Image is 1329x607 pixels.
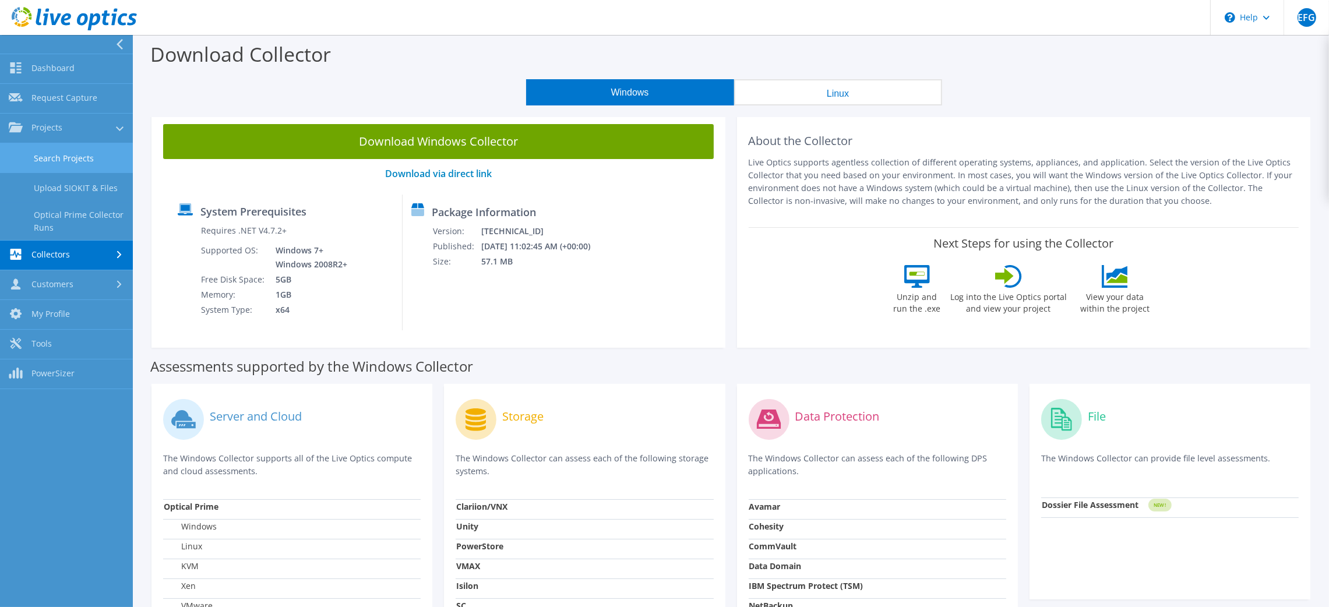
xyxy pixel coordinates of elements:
a: Download via direct link [385,167,492,180]
label: Assessments supported by the Windows Collector [150,361,473,372]
strong: Optical Prime [164,501,218,512]
label: Xen [164,580,196,592]
p: The Windows Collector can provide file level assessments. [1041,452,1299,476]
strong: Cohesity [749,521,784,532]
label: Log into the Live Optics portal and view your project [950,288,1067,315]
td: Published: [432,239,481,254]
td: Free Disk Space: [200,272,267,287]
strong: Avamar [749,501,781,512]
p: The Windows Collector can assess each of the following storage systems. [456,452,713,478]
label: Server and Cloud [210,411,302,422]
td: x64 [267,302,350,317]
p: The Windows Collector supports all of the Live Optics compute and cloud assessments. [163,452,421,478]
label: Unzip and run the .exe [890,288,944,315]
label: Linux [164,541,202,552]
svg: \n [1225,12,1235,23]
strong: Unity [456,521,478,532]
a: Download Windows Collector [163,124,714,159]
td: Supported OS: [200,243,267,272]
strong: Data Domain [749,560,802,571]
td: 5GB [267,272,350,287]
strong: Dossier File Assessment [1042,499,1138,510]
label: Data Protection [795,411,880,422]
label: File [1088,411,1106,422]
label: System Prerequisites [200,206,306,217]
td: Memory: [200,287,267,302]
h2: About the Collector [749,134,1299,148]
td: [DATE] 11:02:45 AM (+00:00) [481,239,606,254]
label: KVM [164,560,199,572]
td: Size: [432,254,481,269]
p: The Windows Collector can assess each of the following DPS applications. [749,452,1006,478]
strong: IBM Spectrum Protect (TSM) [749,580,863,591]
td: System Type: [200,302,267,317]
td: 57.1 MB [481,254,606,269]
strong: Isilon [456,580,478,591]
label: Storage [502,411,544,422]
label: Package Information [432,206,536,218]
button: Linux [734,79,942,105]
label: Next Steps for using the Collector [933,237,1113,250]
tspan: NEW! [1154,502,1165,509]
strong: CommVault [749,541,797,552]
p: Live Optics supports agentless collection of different operating systems, appliances, and applica... [749,156,1299,207]
label: Windows [164,521,217,532]
td: Version: [432,224,481,239]
strong: PowerStore [456,541,503,552]
td: Windows 7+ Windows 2008R2+ [267,243,350,272]
strong: Clariion/VNX [456,501,507,512]
td: [TECHNICAL_ID] [481,224,606,239]
label: Requires .NET V4.7.2+ [201,225,287,237]
label: View your data within the project [1073,288,1157,315]
span: EFG [1298,8,1316,27]
strong: VMAX [456,560,480,571]
label: Download Collector [150,41,331,68]
button: Windows [526,79,734,105]
td: 1GB [267,287,350,302]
